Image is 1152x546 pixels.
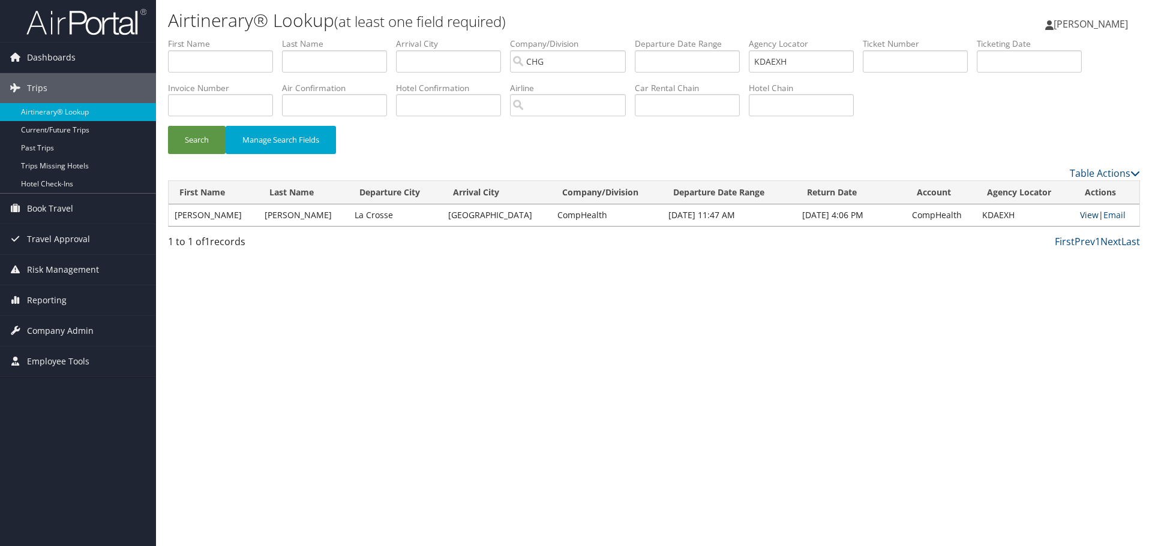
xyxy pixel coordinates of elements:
label: Company/Division [510,38,635,50]
td: CompHealth [551,204,662,226]
img: airportal-logo.png [26,8,146,36]
label: Car Rental Chain [635,82,749,94]
label: Agency Locator [749,38,863,50]
td: | [1074,204,1139,226]
label: Ticket Number [863,38,977,50]
th: Company/Division [551,181,662,204]
a: Last [1121,235,1140,248]
span: Trips [27,73,47,103]
span: Dashboards [27,43,76,73]
a: Email [1103,209,1126,221]
span: Risk Management [27,255,99,285]
th: Departure Date Range: activate to sort column ascending [662,181,796,204]
span: Travel Approval [27,224,90,254]
span: Reporting [27,285,67,315]
span: 1 [205,235,210,248]
label: Ticketing Date [977,38,1091,50]
label: Last Name [282,38,396,50]
a: First [1055,235,1075,248]
th: Return Date: activate to sort column ascending [796,181,906,204]
th: Last Name: activate to sort column ascending [259,181,349,204]
td: [PERSON_NAME] [259,204,349,226]
span: Employee Tools [27,346,89,376]
label: Arrival City [396,38,510,50]
td: [DATE] 4:06 PM [796,204,906,226]
span: Book Travel [27,194,73,224]
div: 1 to 1 of records [168,234,398,255]
label: Invoice Number [168,82,282,94]
label: Departure Date Range [635,38,749,50]
span: [PERSON_NAME] [1054,17,1128,31]
label: First Name [168,38,282,50]
small: (at least one field required) [334,11,506,31]
td: [DATE] 11:47 AM [662,204,796,226]
span: Company Admin [27,316,94,346]
a: View [1080,209,1099,221]
th: Arrival City: activate to sort column ascending [442,181,551,204]
td: [PERSON_NAME] [169,204,259,226]
a: [PERSON_NAME] [1045,6,1140,42]
a: Prev [1075,235,1095,248]
button: Manage Search Fields [226,126,336,154]
td: [GEOGRAPHIC_DATA] [442,204,551,226]
label: Airline [510,82,635,94]
label: Air Confirmation [282,82,396,94]
th: Account: activate to sort column ascending [906,181,976,204]
th: Agency Locator: activate to sort column ascending [976,181,1074,204]
a: Table Actions [1070,167,1140,180]
button: Search [168,126,226,154]
td: La Crosse [349,204,442,226]
td: CompHealth [906,204,976,226]
label: Hotel Chain [749,82,863,94]
th: Departure City: activate to sort column ascending [349,181,442,204]
th: First Name: activate to sort column ascending [169,181,259,204]
label: Hotel Confirmation [396,82,510,94]
a: Next [1100,235,1121,248]
h1: Airtinerary® Lookup [168,8,816,33]
th: Actions [1074,181,1139,204]
td: KDAEXH [976,204,1074,226]
a: 1 [1095,235,1100,248]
